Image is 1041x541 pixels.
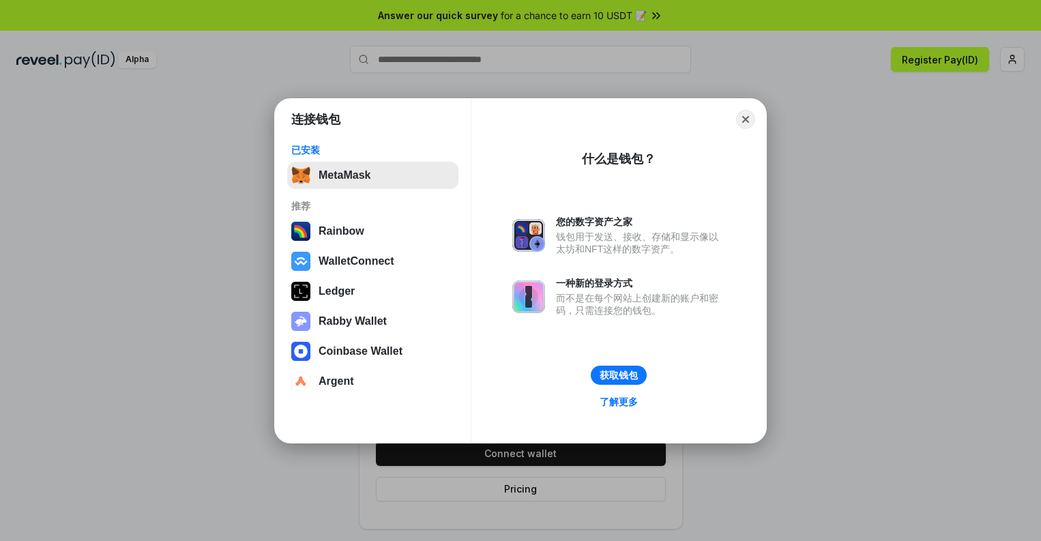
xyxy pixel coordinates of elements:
div: 一种新的登录方式 [556,277,725,289]
img: svg+xml,%3Csvg%20fill%3D%22none%22%20height%3D%2233%22%20viewBox%3D%220%200%2035%2033%22%20width%... [291,166,310,185]
img: svg+xml,%3Csvg%20xmlns%3D%22http%3A%2F%2Fwww.w3.org%2F2000%2Fsvg%22%20width%3D%2228%22%20height%3... [291,282,310,301]
button: 获取钱包 [591,366,647,385]
div: 已安装 [291,144,454,156]
div: 而不是在每个网站上创建新的账户和密码，只需连接您的钱包。 [556,292,725,317]
img: svg+xml,%3Csvg%20xmlns%3D%22http%3A%2F%2Fwww.w3.org%2F2000%2Fsvg%22%20fill%3D%22none%22%20viewBox... [291,312,310,331]
div: 获取钱包 [600,369,638,381]
button: MetaMask [287,162,458,189]
button: WalletConnect [287,248,458,275]
button: Rainbow [287,218,458,245]
button: Rabby Wallet [287,308,458,335]
img: svg+xml,%3Csvg%20width%3D%2228%22%20height%3D%2228%22%20viewBox%3D%220%200%2028%2028%22%20fill%3D... [291,372,310,391]
div: Ledger [319,285,355,297]
div: Rainbow [319,225,364,237]
div: Argent [319,375,354,388]
div: Rabby Wallet [319,315,387,327]
div: Coinbase Wallet [319,345,402,357]
button: Ledger [287,278,458,305]
button: Close [736,110,755,129]
a: 了解更多 [591,393,646,411]
div: 钱包用于发送、接收、存储和显示像以太坊和NFT这样的数字资产。 [556,231,725,255]
button: Coinbase Wallet [287,338,458,365]
img: svg+xml,%3Csvg%20xmlns%3D%22http%3A%2F%2Fwww.w3.org%2F2000%2Fsvg%22%20fill%3D%22none%22%20viewBox... [512,219,545,252]
div: 什么是钱包？ [582,151,656,167]
button: Argent [287,368,458,395]
div: 您的数字资产之家 [556,216,725,228]
div: 了解更多 [600,396,638,408]
div: 推荐 [291,200,454,212]
div: WalletConnect [319,255,394,267]
div: MetaMask [319,169,370,181]
img: svg+xml,%3Csvg%20width%3D%2228%22%20height%3D%2228%22%20viewBox%3D%220%200%2028%2028%22%20fill%3D... [291,252,310,271]
img: svg+xml,%3Csvg%20width%3D%22120%22%20height%3D%22120%22%20viewBox%3D%220%200%20120%20120%22%20fil... [291,222,310,241]
img: svg+xml,%3Csvg%20width%3D%2228%22%20height%3D%2228%22%20viewBox%3D%220%200%2028%2028%22%20fill%3D... [291,342,310,361]
h1: 连接钱包 [291,111,340,128]
img: svg+xml,%3Csvg%20xmlns%3D%22http%3A%2F%2Fwww.w3.org%2F2000%2Fsvg%22%20fill%3D%22none%22%20viewBox... [512,280,545,313]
